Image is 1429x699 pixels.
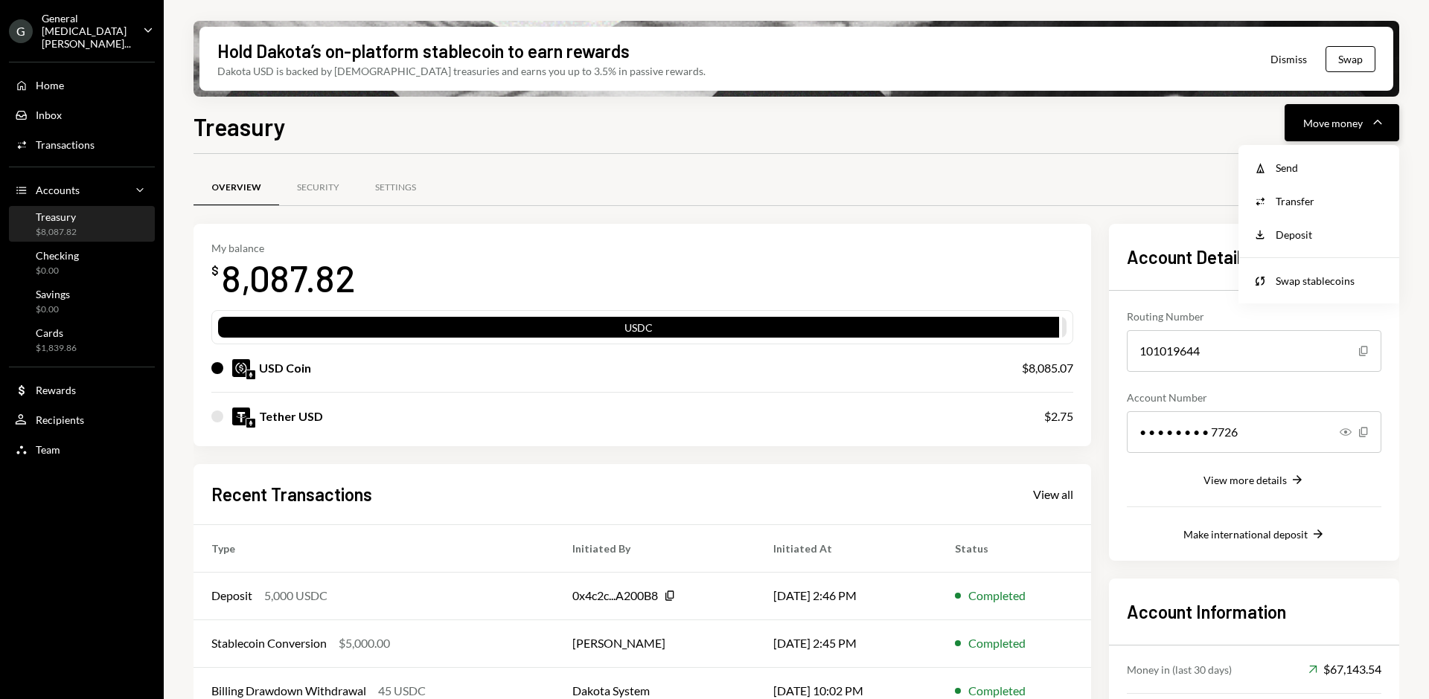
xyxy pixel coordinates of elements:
img: USDT [232,408,250,425]
div: G [9,19,33,43]
div: Security [297,181,339,194]
div: Recipients [36,413,84,426]
div: Checking [36,249,79,262]
a: Transactions [9,131,155,158]
button: Swap [1326,46,1375,72]
div: Money in (last 30 days) [1127,662,1232,677]
div: Tether USD [259,408,323,425]
a: Checking$0.00 [9,245,155,280]
div: $2.75 [1044,408,1073,425]
div: Transactions [36,138,95,151]
div: Account Number [1127,390,1381,405]
td: [PERSON_NAME] [554,619,755,667]
div: General [MEDICAL_DATA][PERSON_NAME]... [42,12,131,50]
a: Accounts [9,176,155,203]
div: Overview [211,181,261,194]
div: Deposit [211,587,252,605]
a: Cards$1,839.86 [9,322,155,358]
th: Initiated At [755,524,937,572]
div: View more details [1203,474,1287,486]
div: Treasury [36,210,77,223]
div: Send [1276,160,1384,175]
div: Move money [1303,115,1363,131]
div: 5,000 USDC [264,587,327,605]
div: $8,085.07 [1022,359,1073,377]
div: Settings [375,181,416,194]
div: Deposit [1276,227,1384,242]
div: Completed [968,587,1026,605]
div: Cards [36,326,77,339]
div: View all [1033,487,1073,502]
a: Settings [357,169,434,207]
div: Rewards [36,384,76,396]
img: ethereum-mainnet [246,419,255,428]
div: 8,087.82 [222,254,356,301]
div: USD Coin [259,359,311,377]
div: $8,087.82 [36,226,77,239]
a: Home [9,71,155,98]
div: 0x4c2c...A200B8 [572,587,658,605]
div: $0.00 [36,303,70,316]
a: Inbox [9,101,155,128]
div: • • • • • • • • 7726 [1127,411,1381,453]
a: Rewards [9,376,155,403]
div: $ [211,263,219,278]
img: USDC [232,359,250,377]
td: [DATE] 2:46 PM [755,572,937,619]
div: 101019644 [1127,330,1381,372]
a: Team [9,436,155,463]
div: $1,839.86 [36,342,77,355]
button: Dismiss [1252,42,1326,77]
a: Treasury$8,087.82 [9,206,155,242]
a: Savings$0.00 [9,283,155,319]
h2: Account Details [1127,245,1381,269]
div: Savings [36,288,70,300]
div: My balance [211,242,356,254]
td: [DATE] 2:45 PM [755,619,937,667]
th: Type [194,524,554,572]
th: Status [937,524,1091,572]
button: Make international deposit [1183,526,1326,543]
a: Recipients [9,406,155,433]
div: Completed [968,634,1026,652]
a: Security [279,169,357,207]
a: Overview [194,169,279,207]
div: USDC [218,320,1059,341]
div: Inbox [36,109,62,121]
h2: Account Information [1127,599,1381,624]
div: Accounts [36,184,80,196]
h2: Recent Transactions [211,482,372,506]
div: $0.00 [36,265,79,277]
div: $67,143.54 [1308,660,1381,678]
div: Team [36,443,60,456]
div: Dakota USD is backed by [DEMOGRAPHIC_DATA] treasuries and earns you up to 3.5% in passive rewards. [217,63,706,79]
button: Move money [1285,104,1399,141]
th: Initiated By [554,524,755,572]
div: Stablecoin Conversion [211,634,327,652]
div: Transfer [1276,193,1384,209]
a: View all [1033,486,1073,502]
h1: Treasury [194,112,286,141]
div: Make international deposit [1183,528,1308,541]
img: ethereum-mainnet [246,370,255,379]
div: Hold Dakota’s on-platform stablecoin to earn rewards [217,39,630,63]
div: Home [36,79,64,91]
div: Routing Number [1127,309,1381,324]
div: Swap stablecoins [1276,273,1384,289]
button: View more details [1203,472,1305,489]
div: $5,000.00 [339,634,390,652]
